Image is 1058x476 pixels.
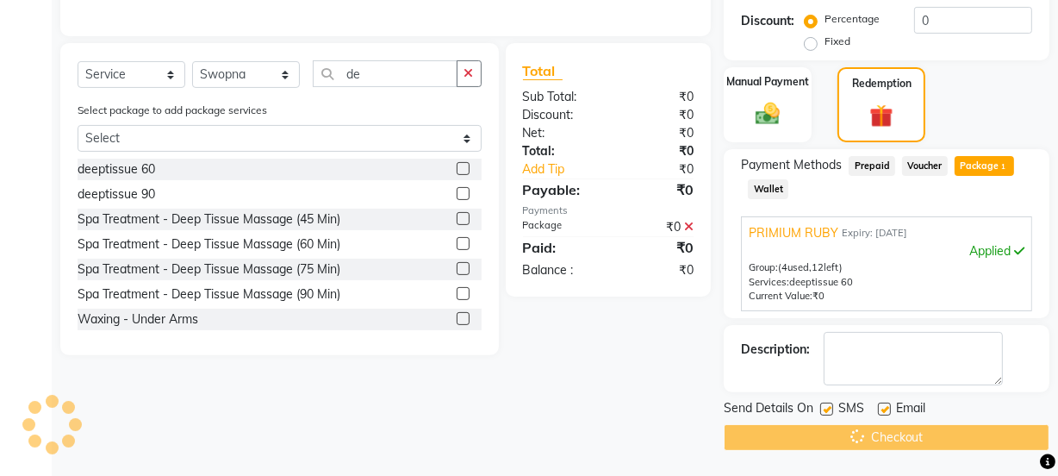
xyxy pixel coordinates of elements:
span: Package [955,156,1014,176]
div: Sub Total: [510,88,608,106]
div: Payable: [510,179,608,200]
div: ₹0 [608,106,706,124]
div: Payments [523,204,694,218]
div: deeptissue 60 [78,160,155,178]
div: Package [510,218,608,236]
span: Wallet [748,179,788,199]
div: Spa Treatment - Deep Tissue Massage (90 Min) [78,285,340,304]
span: Prepaid [849,156,895,176]
label: Percentage [825,11,880,27]
div: Spa Treatment - Deep Tissue Massage (60 Min) [78,235,340,254]
div: ₹0 [608,124,706,142]
label: Select package to add package services [78,103,267,118]
span: Payment Methods [741,156,842,174]
span: PRIMIUM RUBY [749,224,838,242]
span: ₹0 [812,290,825,302]
div: ₹0 [608,218,706,236]
div: ₹0 [608,261,706,279]
div: ₹0 [608,179,706,200]
img: _gift.svg [862,102,899,130]
span: Current Value: [749,290,812,302]
div: ₹0 [608,237,706,258]
label: Manual Payment [726,74,809,90]
div: Spa Treatment - Deep Tissue Massage (45 Min) [78,210,340,229]
span: deeptissue 60 [789,276,853,288]
div: Description: [741,341,810,359]
img: _cash.svg [748,100,787,128]
span: Voucher [902,156,948,176]
div: Discount: [510,106,608,124]
a: Add Tip [510,160,625,178]
div: Net: [510,124,608,142]
span: Email [896,399,925,421]
span: Total [523,62,563,80]
span: (4 [778,261,787,273]
div: Spa Treatment - Deep Tissue Massage (75 Min) [78,260,340,279]
div: Discount: [741,12,794,30]
span: 1 [999,162,1008,172]
div: ₹0 [608,88,706,106]
div: Balance : [510,261,608,279]
span: Expiry: [DATE] [842,226,907,241]
span: used, left) [778,261,843,273]
span: SMS [838,399,864,421]
span: Group: [749,261,778,273]
span: 12 [812,261,824,273]
div: Waxing - Under Arms [78,310,198,329]
div: Applied [749,242,1024,260]
div: ₹0 [608,142,706,160]
label: Redemption [852,76,912,91]
span: Send Details On [724,399,813,421]
div: ₹0 [625,160,706,178]
span: Services: [749,276,789,288]
div: Paid: [510,237,608,258]
input: Search or Scan [313,60,457,87]
div: deeptissue 90 [78,185,155,204]
div: Total: [510,142,608,160]
label: Fixed [825,34,850,49]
